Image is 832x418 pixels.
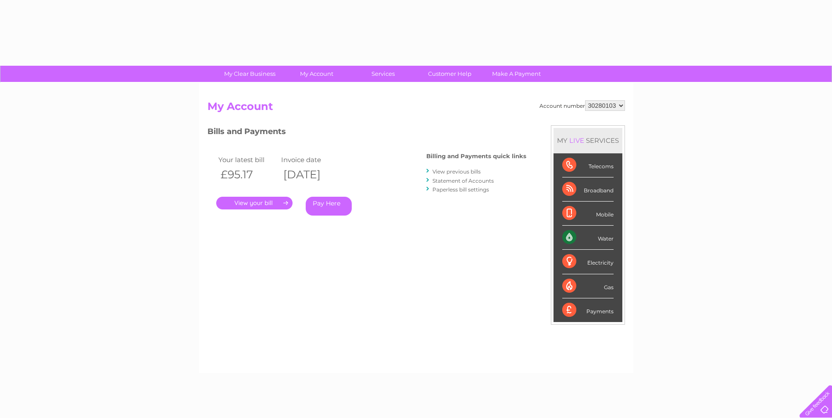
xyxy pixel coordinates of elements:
[562,226,614,250] div: Water
[279,166,342,184] th: [DATE]
[306,197,352,216] a: Pay Here
[562,153,614,177] div: Telecoms
[207,125,526,141] h3: Bills and Payments
[562,298,614,322] div: Payments
[216,197,293,209] a: .
[216,154,279,166] td: Your latest bill
[214,66,286,82] a: My Clear Business
[279,154,342,166] td: Invoice date
[562,250,614,274] div: Electricity
[280,66,353,82] a: My Account
[432,168,481,175] a: View previous bills
[539,100,625,111] div: Account number
[480,66,553,82] a: Make A Payment
[216,166,279,184] th: £95.17
[562,177,614,202] div: Broadband
[207,100,625,117] h2: My Account
[553,128,622,153] div: MY SERVICES
[432,186,489,193] a: Paperless bill settings
[414,66,486,82] a: Customer Help
[562,202,614,226] div: Mobile
[562,274,614,298] div: Gas
[432,177,494,184] a: Statement of Accounts
[347,66,419,82] a: Services
[426,153,526,159] h4: Billing and Payments quick links
[568,136,586,145] div: LIVE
